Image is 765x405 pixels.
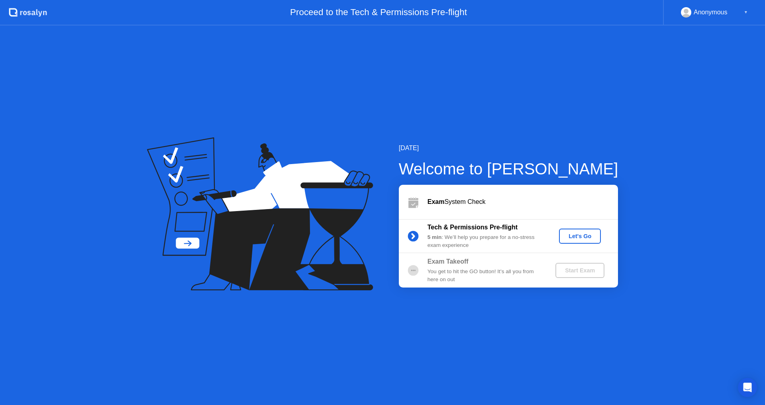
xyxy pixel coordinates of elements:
button: Let's Go [559,229,601,244]
b: Exam [428,198,445,205]
div: : We’ll help you prepare for a no-stress exam experience [428,233,542,250]
b: Tech & Permissions Pre-flight [428,224,518,231]
div: Start Exam [559,267,601,274]
button: Start Exam [555,263,604,278]
div: [DATE] [399,143,618,153]
div: Open Intercom Messenger [738,378,757,397]
div: Welcome to [PERSON_NAME] [399,157,618,181]
b: Exam Takeoff [428,258,469,265]
div: System Check [428,197,618,207]
b: 5 min [428,234,442,240]
div: Anonymous [694,7,728,18]
div: ▼ [744,7,748,18]
div: Let's Go [562,233,598,239]
div: You get to hit the GO button! It’s all you from here on out [428,268,542,284]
